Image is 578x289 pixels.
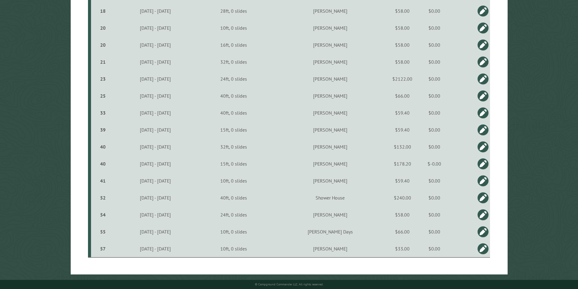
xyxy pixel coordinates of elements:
div: [DATE] - [DATE] [114,229,196,235]
td: $59.40 [390,121,414,138]
div: 52 [93,195,113,201]
div: 41 [93,178,113,184]
td: $-0.00 [414,155,454,172]
td: [PERSON_NAME] [270,2,390,19]
td: $66.00 [390,223,414,240]
div: [DATE] - [DATE] [114,127,196,133]
div: 20 [93,42,113,48]
td: [PERSON_NAME] [270,70,390,87]
td: $59.40 [390,172,414,189]
td: $66.00 [390,87,414,104]
td: [PERSON_NAME] [270,138,390,155]
td: [PERSON_NAME] [270,240,390,257]
td: $0.00 [414,70,454,87]
td: $0.00 [414,189,454,206]
td: 40ft, 0 slides [197,189,270,206]
td: 10ft, 0 slides [197,240,270,257]
div: 57 [93,246,113,252]
td: $0.00 [414,36,454,53]
td: $0.00 [414,2,454,19]
td: $0.00 [414,240,454,257]
div: [DATE] - [DATE] [114,42,196,48]
div: 54 [93,212,113,218]
td: $0.00 [414,206,454,223]
td: $0.00 [414,19,454,36]
td: 10ft, 0 slides [197,172,270,189]
div: 33 [93,110,113,116]
td: [PERSON_NAME] [270,36,390,53]
td: $33.00 [390,240,414,257]
div: 40 [93,144,113,150]
td: [PERSON_NAME] [270,155,390,172]
td: 40ft, 0 slides [197,104,270,121]
td: 32ft, 0 slides [197,53,270,70]
td: $58.00 [390,19,414,36]
td: [PERSON_NAME] [270,121,390,138]
td: $2122.00 [390,70,414,87]
div: [DATE] - [DATE] [114,161,196,167]
td: 40ft, 0 slides [197,87,270,104]
td: $240.00 [390,189,414,206]
td: 10ft, 0 slides [197,223,270,240]
td: [PERSON_NAME] [270,104,390,121]
td: $58.00 [390,2,414,19]
td: [PERSON_NAME] [270,172,390,189]
td: $0.00 [414,172,454,189]
div: 39 [93,127,113,133]
div: [DATE] - [DATE] [114,144,196,150]
div: [DATE] - [DATE] [114,212,196,218]
div: 21 [93,59,113,65]
td: 24ft, 0 slides [197,70,270,87]
td: 28ft, 0 slides [197,2,270,19]
td: Shower House [270,189,390,206]
td: $59.40 [390,104,414,121]
td: 15ft, 0 slides [197,155,270,172]
div: 25 [93,93,113,99]
td: $58.00 [390,53,414,70]
td: [PERSON_NAME] [270,53,390,70]
div: 20 [93,25,113,31]
td: $0.00 [414,138,454,155]
div: 23 [93,76,113,82]
td: 10ft, 0 slides [197,19,270,36]
td: $132.00 [390,138,414,155]
td: $0.00 [414,53,454,70]
td: $0.00 [414,121,454,138]
div: [DATE] - [DATE] [114,178,196,184]
div: [DATE] - [DATE] [114,195,196,201]
td: $58.00 [390,36,414,53]
td: $58.00 [390,206,414,223]
div: [DATE] - [DATE] [114,93,196,99]
div: 40 [93,161,113,167]
td: [PERSON_NAME] [270,19,390,36]
div: [DATE] - [DATE] [114,59,196,65]
td: 24ft, 0 slides [197,206,270,223]
div: [DATE] - [DATE] [114,8,196,14]
div: [DATE] - [DATE] [114,25,196,31]
td: 15ft, 0 slides [197,121,270,138]
td: 16ft, 0 slides [197,36,270,53]
td: [PERSON_NAME] Days [270,223,390,240]
td: 32ft, 0 slides [197,138,270,155]
small: © Campground Commander LLC. All rights reserved. [255,282,323,286]
div: 18 [93,8,113,14]
div: 55 [93,229,113,235]
td: [PERSON_NAME] [270,87,390,104]
td: $0.00 [414,223,454,240]
div: [DATE] - [DATE] [114,76,196,82]
div: [DATE] - [DATE] [114,246,196,252]
td: $178.20 [390,155,414,172]
div: [DATE] - [DATE] [114,110,196,116]
td: $0.00 [414,104,454,121]
td: $0.00 [414,87,454,104]
td: [PERSON_NAME] [270,206,390,223]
